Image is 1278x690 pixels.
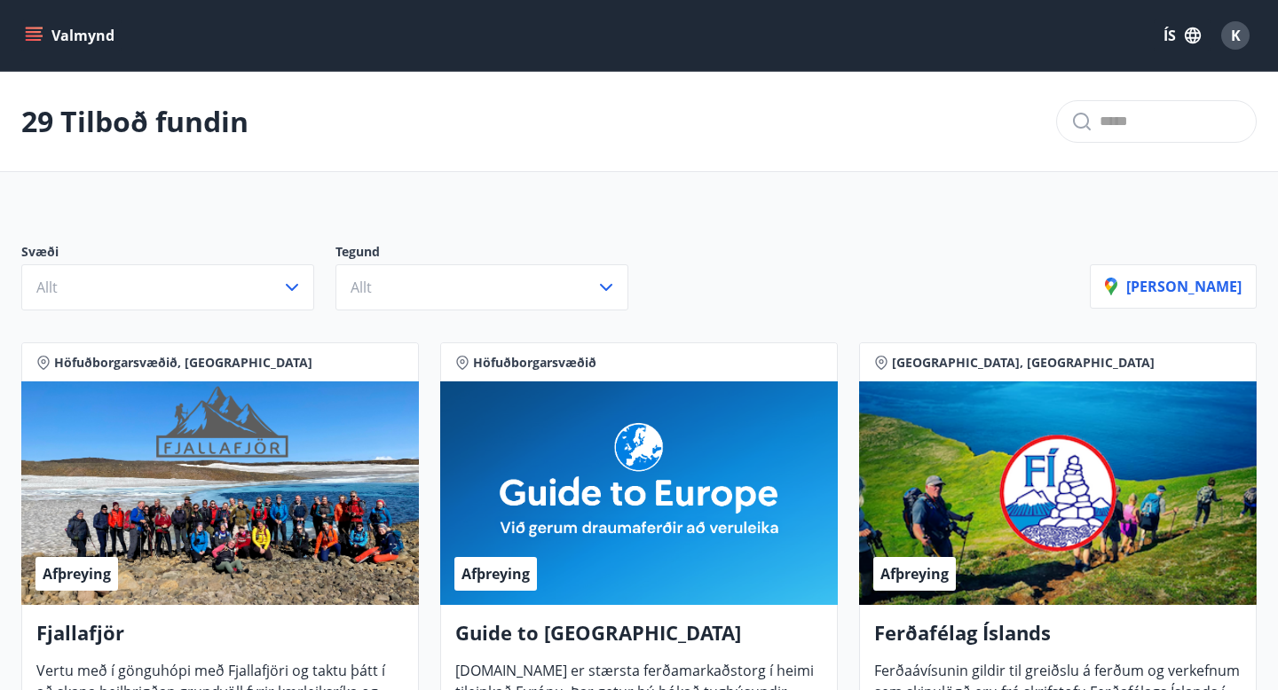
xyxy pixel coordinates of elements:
[351,278,372,297] span: Allt
[335,264,628,310] button: Allt
[1154,20,1211,51] button: ÍS
[21,102,248,141] p: 29 Tilboð fundin
[880,564,949,584] span: Afþreying
[1105,277,1242,296] p: [PERSON_NAME]
[455,619,823,660] h4: Guide to [GEOGRAPHIC_DATA]
[21,264,314,310] button: Allt
[43,564,111,584] span: Afþreying
[1214,14,1257,57] button: K
[36,278,58,297] span: Allt
[36,619,404,660] h4: Fjallafjör
[1090,264,1257,309] button: [PERSON_NAME]
[461,564,530,584] span: Afþreying
[1231,26,1241,45] span: K
[473,354,596,372] span: Höfuðborgarsvæðið
[892,354,1155,372] span: [GEOGRAPHIC_DATA], [GEOGRAPHIC_DATA]
[21,20,122,51] button: menu
[54,354,312,372] span: Höfuðborgarsvæðið, [GEOGRAPHIC_DATA]
[21,243,335,264] p: Svæði
[335,243,650,264] p: Tegund
[874,619,1242,660] h4: Ferðafélag Íslands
